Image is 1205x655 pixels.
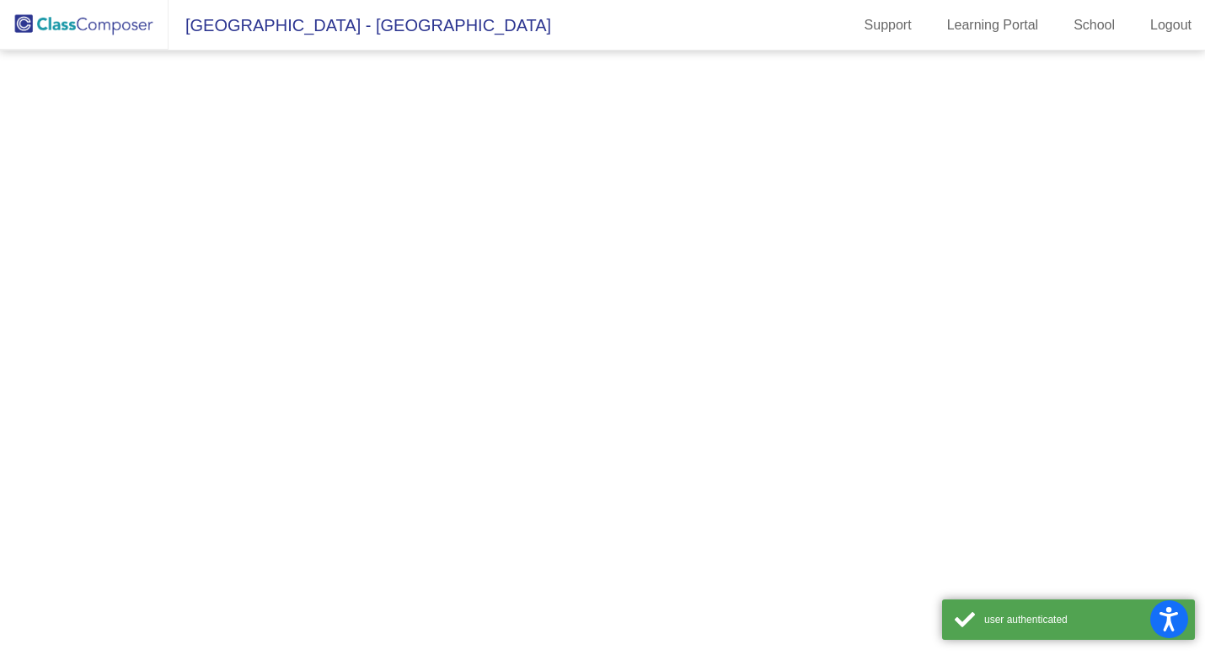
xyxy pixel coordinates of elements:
[1137,12,1205,39] a: Logout
[851,12,925,39] a: Support
[1060,12,1128,39] a: School
[984,612,1182,627] div: user authenticated
[934,12,1052,39] a: Learning Portal
[169,12,551,39] span: [GEOGRAPHIC_DATA] - [GEOGRAPHIC_DATA]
